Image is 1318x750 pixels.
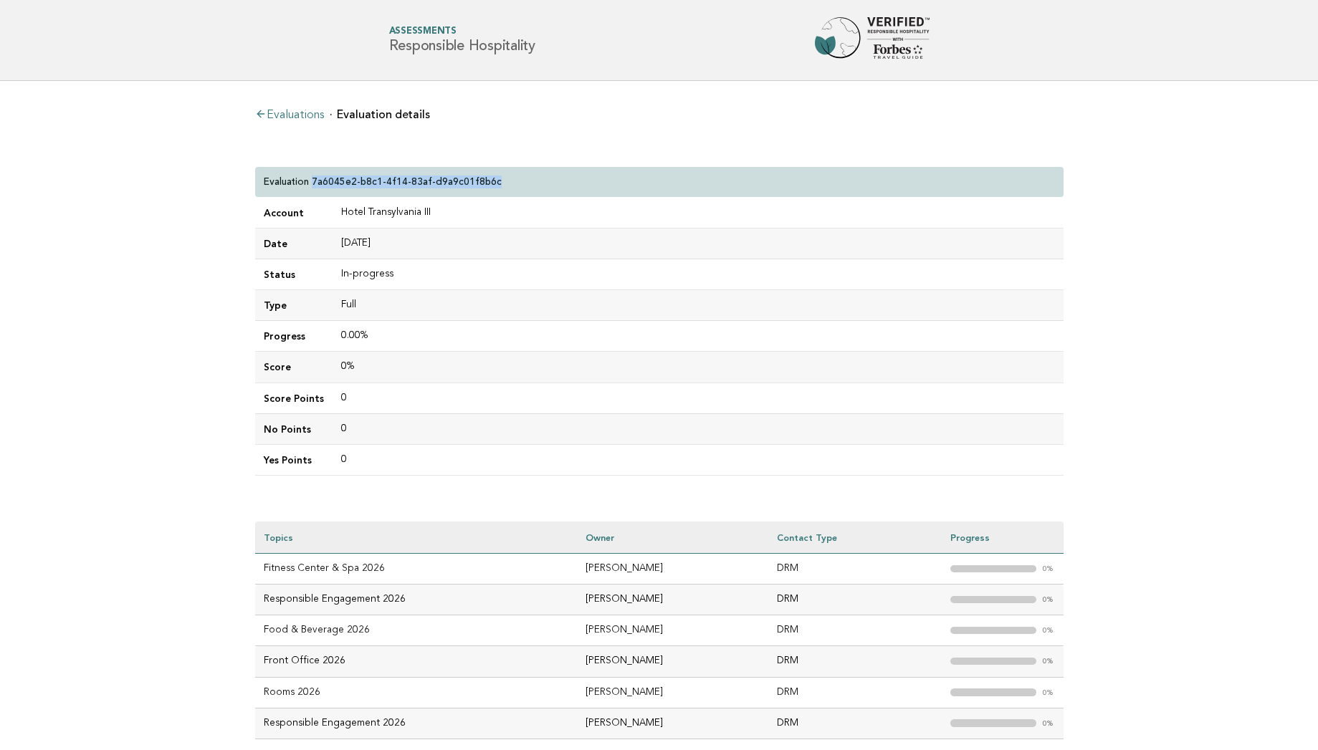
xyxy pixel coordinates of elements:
[815,17,930,63] img: Forbes Travel Guide
[768,677,941,708] td: DRM
[577,521,768,554] th: Owner
[577,585,768,615] td: [PERSON_NAME]
[577,646,768,677] td: [PERSON_NAME]
[1042,627,1055,635] em: 0%
[389,27,535,37] span: Assessments
[255,615,578,646] td: Food & Beverage 2026
[255,413,333,444] td: No Points
[255,229,333,259] td: Date
[255,321,333,352] td: Progress
[333,229,1064,259] td: [DATE]
[1042,689,1055,697] em: 0%
[264,176,502,188] p: Evaluation 7a6045e2-b8c1-4f14-83af-d9a9c01f8b6c
[942,521,1064,554] th: Progress
[1042,565,1055,573] em: 0%
[333,198,1064,229] td: Hotel Transylvania III
[768,521,941,554] th: Contact Type
[577,554,768,585] td: [PERSON_NAME]
[255,554,578,585] td: Fitness Center & Spa 2026
[333,413,1064,444] td: 0
[255,259,333,290] td: Status
[255,110,324,121] a: Evaluations
[1042,596,1055,604] em: 0%
[255,290,333,321] td: Type
[1042,720,1055,728] em: 0%
[255,521,578,554] th: Topics
[255,708,578,739] td: Responsible Engagement 2026
[768,554,941,585] td: DRM
[255,646,578,677] td: Front Office 2026
[333,444,1064,475] td: 0
[1042,658,1055,665] em: 0%
[333,259,1064,290] td: In-progress
[577,615,768,646] td: [PERSON_NAME]
[768,585,941,615] td: DRM
[768,708,941,739] td: DRM
[333,290,1064,321] td: Full
[255,198,333,229] td: Account
[330,109,430,120] li: Evaluation details
[577,708,768,739] td: [PERSON_NAME]
[255,352,333,383] td: Score
[768,615,941,646] td: DRM
[255,444,333,475] td: Yes Points
[768,646,941,677] td: DRM
[255,585,578,615] td: Responsible Engagement 2026
[389,27,535,54] h1: Responsible Hospitality
[577,677,768,708] td: [PERSON_NAME]
[333,383,1064,413] td: 0
[333,321,1064,352] td: 0.00%
[333,352,1064,383] td: 0%
[255,383,333,413] td: Score Points
[255,677,578,708] td: Rooms 2026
